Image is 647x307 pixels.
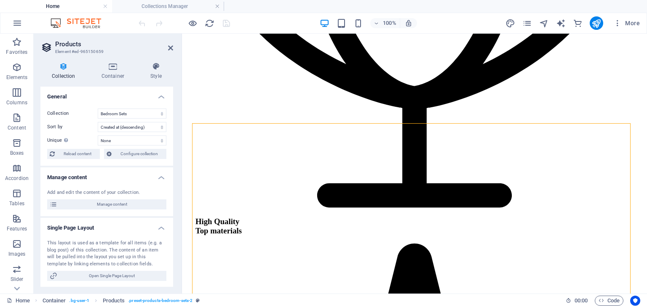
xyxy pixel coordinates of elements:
span: Click to select. Double-click to edit [103,296,125,306]
span: . bg-user-1 [69,296,89,306]
button: Reload content [47,149,100,159]
h4: Container [90,62,139,80]
span: More [613,19,640,27]
h6: Session time [566,296,588,306]
button: More [610,16,643,30]
div: Add and edit the content of your collection. [47,189,166,196]
p: Favorites [6,49,27,56]
label: Sort by [47,122,98,132]
h4: Collection [40,62,90,80]
h4: Style [139,62,173,80]
button: Configure collection [104,149,166,159]
p: Images [8,251,26,257]
button: publish [590,16,603,30]
nav: breadcrumb [43,296,200,306]
button: Usercentrics [630,296,640,306]
button: text_generator [556,18,566,28]
div: This layout is used as a template for all items (e.g. a blog post) of this collection. The conten... [47,240,166,267]
button: pages [522,18,532,28]
i: Design (Ctrl+Alt+Y) [505,19,515,28]
button: Manage content [47,199,166,209]
button: commerce [573,18,583,28]
span: . preset-products-bedroom-sets-2 [128,296,192,306]
button: Open Single Page Layout [47,271,166,281]
button: reload [204,18,214,28]
h4: Manage content [40,167,173,183]
i: AI Writer [556,19,566,28]
span: Open Single Page Layout [60,271,164,281]
i: Publish [591,19,601,28]
button: 100% [370,18,400,28]
h6: 100% [383,18,396,28]
i: Commerce [573,19,583,28]
button: design [505,18,516,28]
h3: Element #ed-965150659 [55,48,156,56]
span: 00 00 [575,296,588,306]
h2: Products [55,40,173,48]
h4: General [40,87,173,102]
i: Reload page [205,19,214,28]
span: : [580,297,582,304]
i: This element is a customizable preset [196,298,200,303]
p: Accordion [5,175,29,182]
p: Boxes [10,150,24,156]
p: Elements [6,74,28,81]
h4: Single Page Layout [40,218,173,233]
p: Content [8,124,26,131]
span: Reload content [57,149,97,159]
p: Features [7,225,27,232]
button: Click here to leave preview mode and continue editing [187,18,198,28]
label: Unique [47,135,98,146]
img: Editor Logo [48,18,112,28]
p: Columns [6,99,27,106]
button: navigator [539,18,549,28]
span: Configure collection [114,149,164,159]
span: Manage content [60,199,164,209]
a: Click to cancel selection. Double-click to open Pages [7,296,30,306]
span: Code [599,296,620,306]
h4: Collections Manager [112,2,224,11]
label: Collection [47,109,98,119]
p: Tables [9,200,24,207]
span: Click to select. Double-click to edit [43,296,66,306]
p: Slider [11,276,24,283]
button: Code [595,296,623,306]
